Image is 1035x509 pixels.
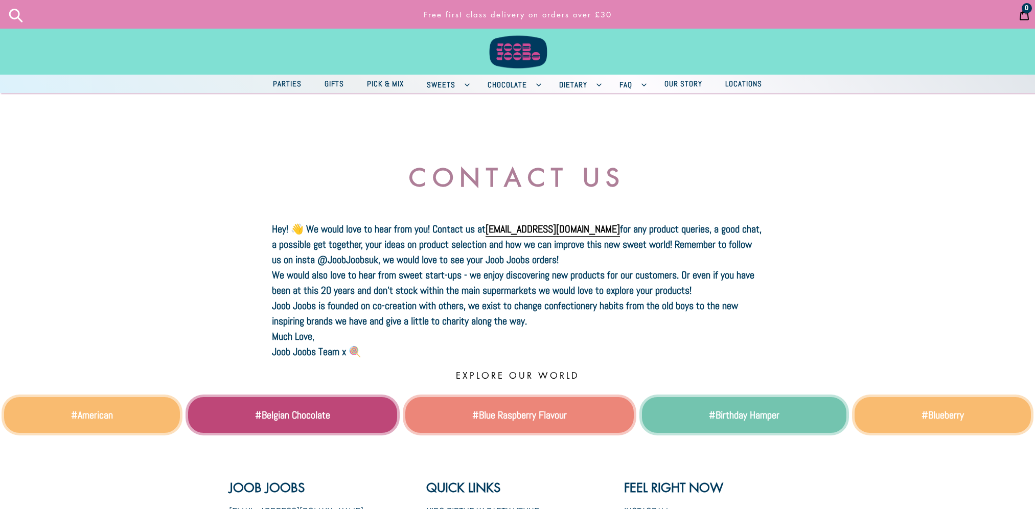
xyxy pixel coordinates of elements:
a: #Blueberry [922,408,964,422]
span: FAQ [614,78,637,91]
button: Chocolate [477,75,546,93]
a: #Belgian Chocolate [255,408,330,422]
p: Free first class delivery on orders over £30 [317,5,718,25]
a: 0 [1014,2,1035,27]
button: Sweets [417,75,475,93]
a: #Blue Raspberry Flavour [472,408,567,422]
b: We would also love to hear from sweet start-ups - we enjoy discovering new products for our custo... [272,268,754,297]
a: Locations [715,77,772,91]
b: Hey! 👋 We would love to hear from you! Contact us at for any product queries, a good chat, a poss... [272,222,762,266]
b: Joob Joobs is founded on co-creation with others, we exist to change confectionery habits from th... [272,299,738,328]
a: Pick & Mix [357,77,414,91]
a: Our Story [654,77,712,91]
a: #Birthday Hamper [709,408,779,422]
span: Dietary [554,78,592,91]
img: Joob Joobs [482,5,554,71]
b: Joob Joobs Team x 🍭 [272,345,361,358]
a: Gifts [314,77,354,91]
span: Our Story [659,77,707,90]
b: CONTACT US [409,160,626,194]
a: Parties [263,77,312,91]
p: Quick links [426,480,609,496]
span: Parties [268,77,307,90]
button: FAQ [609,75,652,93]
span: Gifts [319,77,349,90]
b: Much Love, [272,330,314,343]
span: Chocolate [482,78,532,91]
a: [EMAIL_ADDRESS][DOMAIN_NAME] [486,222,620,237]
p: Joob Joobs [229,480,363,496]
span: Sweets [422,78,461,91]
button: Dietary [549,75,607,93]
a: Free first class delivery on orders over £30 [313,5,722,25]
a: #American [71,408,113,422]
span: 0 [1025,5,1029,12]
span: Locations [720,77,767,90]
span: Pick & Mix [362,77,409,90]
p: Feel Right Now [624,480,723,496]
